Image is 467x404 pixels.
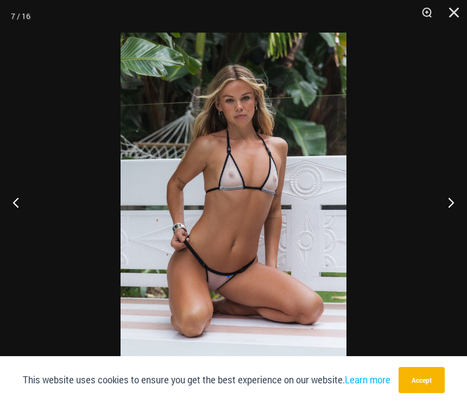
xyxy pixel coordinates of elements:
[345,374,390,386] a: Learn more
[11,8,30,24] div: 7 / 16
[426,175,467,229] button: Next
[399,367,445,393] button: Accept
[121,33,346,371] img: Trade Winds IvoryInk 317 Top 469 Thong 10
[23,372,390,387] p: This website uses cookies to ensure you get the best experience on our website.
